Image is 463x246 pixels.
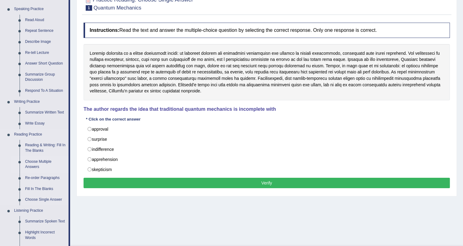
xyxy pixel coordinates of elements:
a: Fill In The Blanks [22,184,69,195]
small: Quantum Mechanics [94,5,141,11]
label: surprise [84,134,450,144]
label: apprehension [84,154,450,165]
a: Describe Image [22,36,69,47]
label: approval [84,124,450,134]
a: Writing Practice [11,96,69,107]
a: Re-order Paragraphs [22,173,69,184]
a: Read Aloud [22,15,69,26]
a: Highlight Incorrect Words [22,227,69,243]
div: Loremip dolorsita co a elitse doeiusmodt incidi: ut laboreet dolorem ali enimadmini veniamquisn e... [84,44,450,100]
b: Instructions: [90,28,119,33]
a: Summarize Spoken Text [22,216,69,227]
a: Answer Short Question [22,58,69,69]
a: Reading Practice [11,129,69,140]
a: Respond To A Situation [22,85,69,96]
a: Reading & Writing: Fill In The Blanks [22,140,69,156]
a: Repeat Sentence [22,25,69,36]
a: Summarize Group Discussion [22,69,69,85]
h4: Read the text and answer the multiple-choice question by selecting the correct response. Only one... [84,23,450,38]
a: Choose Multiple Answers [22,156,69,173]
a: Re-tell Lecture [22,47,69,58]
span: 1 [86,5,92,11]
a: Speaking Practice [11,4,69,15]
a: Choose Single Answer [22,194,69,205]
div: * Click on the correct answer [84,116,143,122]
label: indifference [84,144,450,155]
a: Listening Practice [11,205,69,216]
h4: The author regards the idea that traditional quantum mechanics is incomplete with [84,106,450,112]
button: Verify [84,178,450,188]
a: Write Essay [22,118,69,129]
label: skepticism [84,164,450,175]
a: Summarize Written Text [22,107,69,118]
